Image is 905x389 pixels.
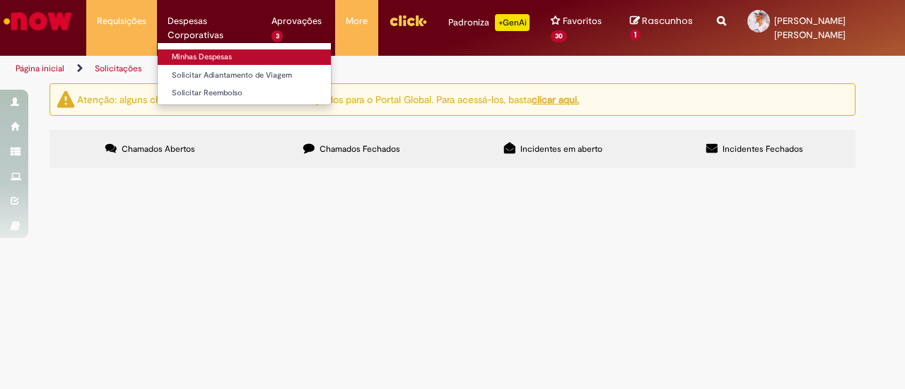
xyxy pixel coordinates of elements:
[495,14,530,31] p: +GenAi
[448,14,530,31] div: Padroniza
[532,93,579,106] a: clicar aqui.
[158,68,331,83] a: Solicitar Adiantamento de Viagem
[563,14,602,28] span: Favoritos
[157,42,332,105] ul: Despesas Corporativas
[774,15,846,41] span: [PERSON_NAME] [PERSON_NAME]
[346,14,368,28] span: More
[158,85,331,101] a: Solicitar Reembolso
[630,29,641,42] span: 1
[168,14,250,42] span: Despesas Corporativas
[122,143,195,155] span: Chamados Abertos
[11,56,592,82] ul: Trilhas de página
[723,143,803,155] span: Incidentes Fechados
[16,63,64,74] a: Página inicial
[1,7,74,35] img: ServiceNow
[642,14,693,28] span: Rascunhos
[320,143,400,155] span: Chamados Fechados
[271,30,284,42] span: 3
[520,143,602,155] span: Incidentes em aberto
[158,49,331,65] a: Minhas Despesas
[630,15,696,41] a: Rascunhos
[97,14,146,28] span: Requisições
[77,93,579,106] ng-bind-html: Atenção: alguns chamados relacionados a T.I foram migrados para o Portal Global. Para acessá-los,...
[271,14,322,28] span: Aprovações
[95,63,142,74] a: Solicitações
[551,30,567,42] span: 30
[389,10,427,31] img: click_logo_yellow_360x200.png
